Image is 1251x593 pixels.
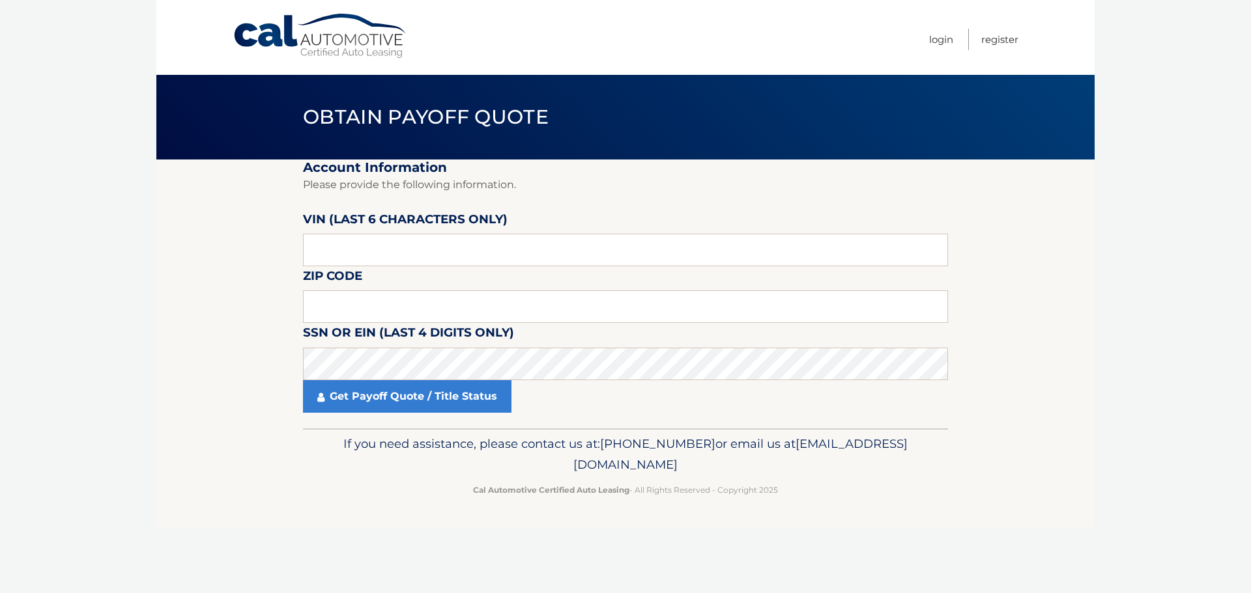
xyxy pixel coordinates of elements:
label: VIN (last 6 characters only) [303,210,508,234]
p: - All Rights Reserved - Copyright 2025 [311,483,940,497]
label: SSN or EIN (last 4 digits only) [303,323,514,347]
a: Cal Automotive [233,13,409,59]
a: Login [929,29,953,50]
label: Zip Code [303,266,362,290]
a: Get Payoff Quote / Title Status [303,380,511,413]
strong: Cal Automotive Certified Auto Leasing [473,485,629,495]
a: Register [981,29,1018,50]
span: Obtain Payoff Quote [303,105,549,129]
h2: Account Information [303,159,948,176]
p: If you need assistance, please contact us at: or email us at [311,434,940,475]
span: [PHONE_NUMBER] [600,436,715,451]
p: Please provide the following information. [303,176,948,194]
